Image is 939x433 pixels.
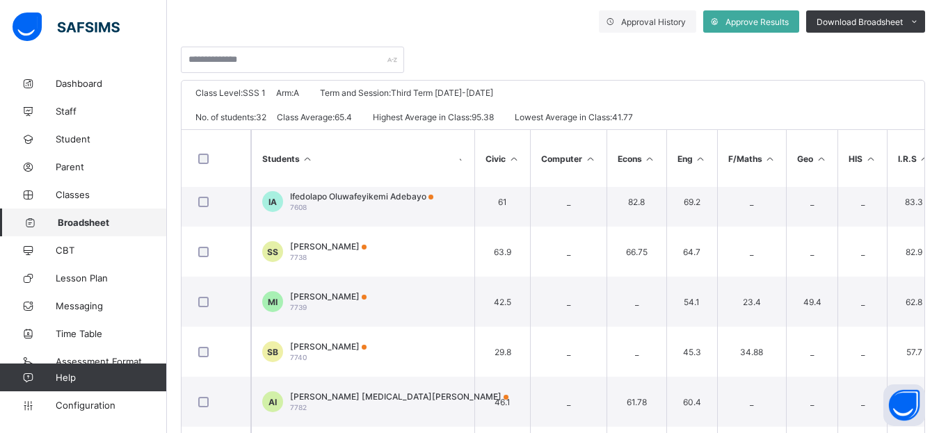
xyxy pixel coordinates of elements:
span: 41.77 [612,112,633,122]
th: Computer [530,130,607,187]
td: 42.5 [474,277,530,327]
th: Econs [607,130,666,187]
span: Classes [56,189,167,200]
i: Sort in Ascending Order [508,154,520,164]
span: 65.4 [335,112,352,122]
td: 49.4 [786,277,837,327]
span: Ifedolapo Oluwafeyikemi Adebayo [290,191,433,202]
span: Arm: [276,88,294,98]
td: _ [837,177,887,227]
th: Geo [786,130,837,187]
span: Highest Average in Class: [373,112,472,122]
td: 29.8 [474,327,530,377]
td: _ [530,327,607,377]
span: [PERSON_NAME] [290,241,367,252]
td: _ [837,227,887,277]
span: Help [56,372,166,383]
span: Dashboard [56,78,167,89]
span: Student [56,133,167,145]
td: 23.4 [717,277,787,327]
span: 95.38 [472,112,494,122]
td: _ [717,377,787,427]
span: SS [267,247,278,257]
i: Sort in Ascending Order [815,154,827,164]
span: 7739 [290,303,307,311]
span: Approve Results [725,17,789,27]
th: Students [251,130,460,187]
i: Sort in Ascending Order [584,154,596,164]
span: [PERSON_NAME] [MEDICAL_DATA][PERSON_NAME] [290,391,508,402]
span: 7738 [290,253,307,261]
td: 54.1 [666,277,717,327]
span: Messaging [56,300,167,311]
td: _ [786,377,837,427]
td: _ [530,277,607,327]
span: Class Level: [195,88,243,98]
span: 7740 [290,353,307,361]
td: 61.78 [607,377,666,427]
i: Sort in Ascending Order [695,154,707,164]
td: 63.9 [474,227,530,277]
td: _ [786,227,837,277]
td: 66.75 [607,227,666,277]
td: _ [530,377,607,427]
span: [PERSON_NAME] [290,341,367,352]
span: MI [268,297,278,307]
i: Sort in Ascending Order [644,154,656,164]
i: Sort in Ascending Order [865,154,876,164]
span: AI [268,397,277,407]
span: Term and Session: [320,88,391,98]
td: _ [786,177,837,227]
td: 82.8 [607,177,666,227]
span: Staff [56,106,167,117]
span: Class Average: [277,112,335,122]
td: 64.7 [666,227,717,277]
td: _ [607,327,666,377]
span: 7608 [290,203,307,211]
th: Eng [666,130,717,187]
th: F/Maths [717,130,787,187]
td: _ [717,177,787,227]
span: Lesson Plan [56,272,167,284]
span: Parent [56,161,167,172]
td: 34.88 [717,327,787,377]
span: CBT [56,245,167,256]
span: Time Table [56,328,167,339]
i: Sort in Ascending Order [764,154,776,164]
td: _ [607,277,666,327]
th: HIS [837,130,887,187]
button: Open asap [883,384,925,426]
span: 7782 [290,403,307,411]
span: 32 [256,112,266,122]
td: 46.1 [474,377,530,427]
td: 61 [474,177,530,227]
td: _ [837,327,887,377]
th: Civic [474,130,530,187]
i: Sort in Ascending Order [919,154,931,164]
td: _ [837,277,887,327]
td: 60.4 [666,377,717,427]
td: _ [530,177,607,227]
td: _ [837,377,887,427]
span: SSS 1 [243,88,266,98]
td: _ [717,227,787,277]
img: safsims [13,13,120,42]
td: 69.2 [666,177,717,227]
span: Broadsheet [58,217,167,228]
span: Lowest Average in Class: [515,112,612,122]
span: Approval History [621,17,686,27]
td: _ [786,327,837,377]
span: IA [268,197,277,207]
i: Sort Ascending [302,154,314,164]
span: SB [267,347,278,357]
td: _ [530,227,607,277]
td: 45.3 [666,327,717,377]
span: A [294,88,299,98]
span: Download Broadsheet [817,17,903,27]
span: Assessment Format [56,356,167,367]
span: No. of students: [195,112,256,122]
span: [PERSON_NAME] [290,291,367,302]
span: Configuration [56,400,166,411]
span: Third Term [DATE]-[DATE] [391,88,493,98]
